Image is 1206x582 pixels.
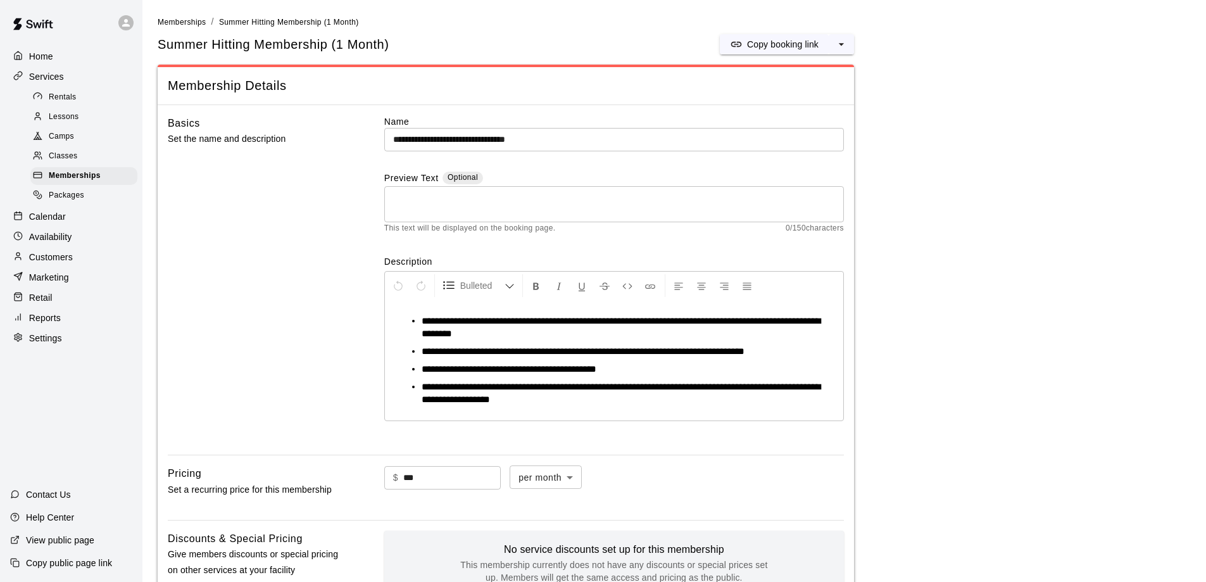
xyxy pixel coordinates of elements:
[29,291,53,304] p: Retail
[30,128,137,146] div: Camps
[460,279,505,292] span: Bulleted List
[26,534,94,547] p: View public page
[437,274,520,297] button: Formatting Options
[29,312,61,324] p: Reports
[384,222,556,235] span: This text will be displayed on the booking page.
[384,255,844,268] label: Description
[30,107,142,127] a: Lessons
[617,274,638,297] button: Insert Code
[30,87,142,107] a: Rentals
[448,173,478,182] span: Optional
[158,16,206,27] a: Memberships
[736,274,758,297] button: Justify Align
[384,115,844,128] label: Name
[30,167,142,186] a: Memberships
[713,274,735,297] button: Right Align
[29,210,66,223] p: Calendar
[720,34,854,54] div: split button
[30,147,142,167] a: Classes
[26,557,112,569] p: Copy public page link
[30,187,137,205] div: Packages
[49,111,79,123] span: Lessons
[384,172,439,186] label: Preview Text
[30,167,137,185] div: Memberships
[10,288,132,307] a: Retail
[168,131,344,147] p: Set the name and description
[29,50,53,63] p: Home
[158,36,389,53] span: Summer Hitting Membership (1 Month)
[10,248,132,267] a: Customers
[30,89,137,106] div: Rentals
[158,15,1191,29] nav: breadcrumb
[49,91,77,104] span: Rentals
[10,308,132,327] a: Reports
[10,329,132,348] a: Settings
[30,108,137,126] div: Lessons
[29,70,64,83] p: Services
[786,222,844,235] span: 0 / 150 characters
[571,274,593,297] button: Format Underline
[26,488,71,501] p: Contact Us
[548,274,570,297] button: Format Italics
[211,15,213,28] li: /
[168,482,344,498] p: Set a recurring price for this membership
[510,465,582,489] div: per month
[30,186,142,206] a: Packages
[829,34,854,54] button: select merge strategy
[49,189,84,202] span: Packages
[691,274,712,297] button: Center Align
[49,150,77,163] span: Classes
[10,67,132,86] a: Services
[10,268,132,287] a: Marketing
[410,274,432,297] button: Redo
[158,18,206,27] span: Memberships
[168,115,200,132] h6: Basics
[26,511,74,524] p: Help Center
[456,541,772,559] h6: No service discounts set up for this membership
[219,18,359,27] span: Summer Hitting Membership (1 Month)
[639,274,661,297] button: Insert Link
[747,38,819,51] p: Copy booking link
[29,231,72,243] p: Availability
[168,547,344,578] p: Give members discounts or special pricing on other services at your facility
[10,207,132,226] a: Calendar
[168,465,201,482] h6: Pricing
[720,34,829,54] button: Copy booking link
[168,531,303,547] h6: Discounts & Special Pricing
[668,274,689,297] button: Left Align
[49,170,101,182] span: Memberships
[168,77,844,94] span: Membership Details
[387,274,409,297] button: Undo
[29,251,73,263] p: Customers
[30,148,137,165] div: Classes
[49,130,74,143] span: Camps
[393,471,398,484] p: $
[594,274,615,297] button: Format Strikethrough
[30,127,142,147] a: Camps
[10,227,132,246] a: Availability
[10,47,132,66] a: Home
[29,271,69,284] p: Marketing
[525,274,547,297] button: Format Bold
[29,332,62,345] p: Settings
